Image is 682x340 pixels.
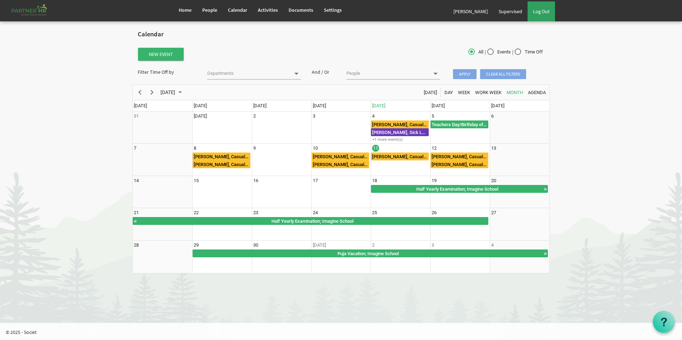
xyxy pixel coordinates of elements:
div: Friday, September 19, 2025 [432,177,437,184]
div: September 2025 [158,85,186,100]
div: Tuesday, September 30, 2025 [253,242,258,249]
div: Saturday, September 20, 2025 [491,177,496,184]
span: All [468,49,483,55]
div: Tuesday, September 9, 2025 [253,145,256,152]
div: [PERSON_NAME], Casual Leave [312,161,369,168]
button: September 2025 [159,88,185,97]
span: [DATE] [432,103,445,108]
a: Log Out [528,1,555,21]
button: Next [147,88,157,97]
button: Previous [135,88,145,97]
span: Calendar [228,7,247,13]
div: Deepti Mayee Nayak, Casual Leave Begin From Wednesday, September 10, 2025 at 12:00:00 AM GMT-07:0... [312,153,370,160]
div: Tuesday, September 2, 2025 [253,113,256,120]
div: Friday, October 3, 2025 [432,242,434,249]
button: New Event [138,48,184,61]
div: +1 more event(s) [371,137,430,142]
span: People [202,7,217,13]
div: Wednesday, September 24, 2025 [313,209,318,216]
span: [DATE] [372,103,385,108]
div: Half Yearly Examination Begin From Thursday, September 18, 2025 at 12:00:00 AM GMT-07:00 Ends At ... [133,217,488,225]
div: Deepti Mayee Nayak, Casual Leave Begin From Monday, September 8, 2025 at 12:00:00 AM GMT-07:00 En... [193,160,250,168]
div: Wednesday, September 17, 2025 [313,177,318,184]
div: Saturday, September 27, 2025 [491,209,496,216]
div: Tuesday, September 16, 2025 [253,177,258,184]
div: Thursday, September 25, 2025 [372,209,377,216]
div: [PERSON_NAME], Sick Leave [371,129,428,136]
div: And / Or [306,68,341,76]
span: [DATE] [423,88,438,97]
button: Month [505,88,524,97]
span: [DATE] [313,103,326,108]
div: Wednesday, September 3, 2025 [313,113,315,120]
span: Time Off [515,49,543,55]
span: [DATE] [134,103,147,108]
div: Monday, September 1, 2025 [194,113,207,120]
span: Clear all filters [480,69,526,79]
div: Friday, September 12, 2025 [432,145,437,152]
div: Manasi Kabi, Casual Leave Begin From Thursday, September 4, 2025 at 12:00:00 AM GMT-07:00 Ends At... [371,120,429,128]
span: Apply [453,69,477,79]
div: previous period [134,85,146,100]
div: Friday, September 5, 2025 [432,113,434,120]
span: Settings [324,7,342,13]
div: Filter Time Off by [132,68,202,76]
div: Wednesday, September 10, 2025 [313,145,318,152]
div: Puja Vacation; Imagine School [193,250,544,257]
span: [DATE] [491,103,504,108]
div: [PERSON_NAME], Casual Leave [431,161,488,168]
div: Priti Pall, Sick Leave Begin From Thursday, September 4, 2025 at 12:00:00 AM GMT-07:00 Ends At Th... [371,128,429,136]
a: [PERSON_NAME] [448,1,493,21]
div: Half Yearly Examination; Imagine School [371,185,543,192]
div: [PERSON_NAME], Casual Leave [371,121,428,128]
span: Home [179,7,192,13]
span: Work Week [474,88,502,97]
div: Sunday, September 14, 2025 [134,177,139,184]
div: Thursday, September 11, 2025 [372,145,379,152]
div: Teachers Day/Birthday of [DEMOGRAPHIC_DATA][PERSON_NAME] [431,121,488,128]
div: Thursday, September 18, 2025 [372,177,377,184]
div: Saturday, September 6, 2025 [491,113,494,120]
input: People [346,68,429,78]
div: Puja Vacation Begin From Monday, September 29, 2025 at 12:00:00 AM GMT-07:00 Ends At Wednesday, O... [193,249,548,257]
input: Departments [207,68,290,78]
button: Agenda [527,88,547,97]
div: Manasi Kabi, Casual Leave Begin From Monday, September 8, 2025 at 12:00:00 AM GMT-07:00 Ends At M... [193,153,250,160]
span: Week [457,88,471,97]
p: © 2025 - Societ [6,329,682,336]
div: Manasi Kabi, Casual Leave Begin From Friday, September 12, 2025 at 12:00:00 AM GMT-07:00 Ends At ... [431,160,488,168]
div: Thursday, September 4, 2025 [372,113,375,120]
div: Half Yearly Examination Begin From Thursday, September 18, 2025 at 12:00:00 AM GMT-07:00 Ends At ... [371,185,548,193]
span: [DATE] [194,103,207,108]
schedule: of September 2025 [132,84,550,273]
span: Activities [258,7,278,13]
span: Documents [289,7,313,13]
div: Tuesday, September 23, 2025 [253,209,258,216]
span: Supervised [499,8,522,15]
div: Saturday, October 4, 2025 [491,242,494,249]
h2: Calendar [138,31,544,38]
button: Week [457,88,472,97]
div: Deepti Mayee Nayak, Casual Leave Begin From Friday, September 12, 2025 at 12:00:00 AM GMT-07:00 E... [431,153,488,160]
div: next period [146,85,158,100]
div: Manasi Kabi, Casual Leave Begin From Wednesday, September 10, 2025 at 12:00:00 AM GMT-07:00 Ends ... [312,160,370,168]
div: Friday, September 26, 2025 [432,209,437,216]
span: Day [444,88,454,97]
div: Monday, September 15, 2025 [194,177,199,184]
div: [PERSON_NAME], Casual Leave [371,153,428,160]
button: Today [423,88,438,97]
div: Half Yearly Examination; Imagine School [137,217,488,225]
div: Sunday, August 31, 2025 [134,113,139,120]
div: [PERSON_NAME], Casual Leave [431,153,488,160]
span: [DATE] [160,88,176,97]
div: [PERSON_NAME], Casual Leave [193,161,250,168]
span: Events [487,49,511,55]
div: Wednesday, October 1, 2025 [313,242,326,249]
div: Monday, September 29, 2025 [194,242,199,249]
div: Jasaswini Samanta, Casual Leave Begin From Thursday, September 11, 2025 at 12:00:00 AM GMT-07:00 ... [371,153,429,160]
div: Saturday, September 13, 2025 [491,145,496,152]
div: Teachers Day/Birthday of Prophet Mohammad Begin From Friday, September 5, 2025 at 12:00:00 AM GMT... [431,120,488,128]
button: Work Week [474,88,503,97]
